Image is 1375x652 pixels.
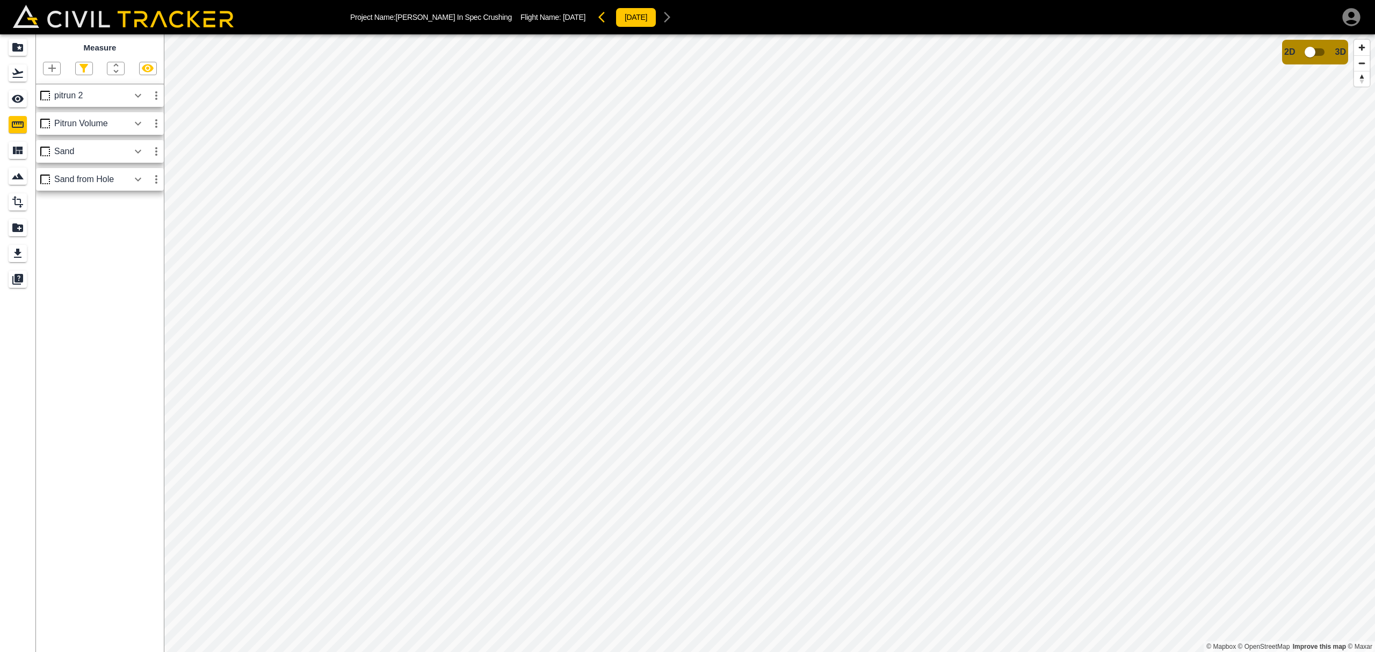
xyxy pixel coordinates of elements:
button: [DATE] [616,8,656,27]
p: Flight Name: [520,13,585,21]
span: [DATE] [563,13,585,21]
span: 2D [1284,47,1295,57]
button: Reset bearing to north [1354,71,1370,86]
a: Maxar [1348,643,1372,650]
span: 3D [1335,47,1346,57]
a: Mapbox [1206,643,1236,650]
button: Zoom out [1354,55,1370,71]
img: Civil Tracker [13,5,234,27]
p: Project Name: [PERSON_NAME] In Spec Crushing [350,13,512,21]
button: Zoom in [1354,40,1370,55]
a: Map feedback [1293,643,1346,650]
a: OpenStreetMap [1238,643,1290,650]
